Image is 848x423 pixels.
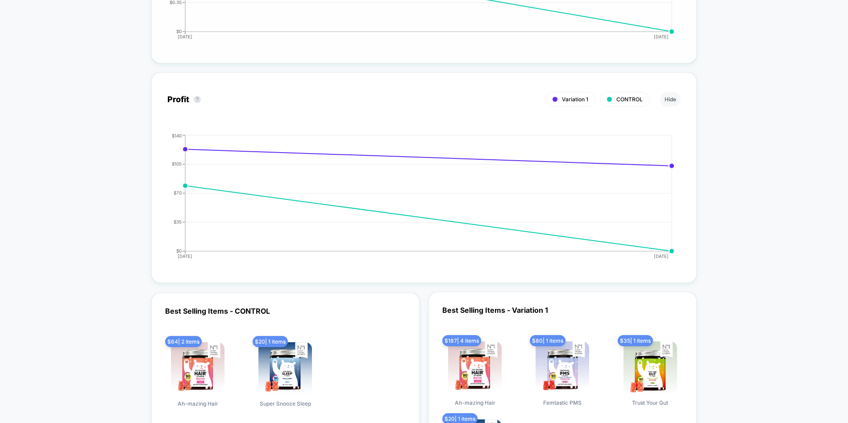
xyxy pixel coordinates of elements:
[178,34,192,39] tspan: [DATE]
[536,341,589,395] img: produt
[260,400,311,407] span: Super Snooze Sleep
[165,336,202,347] span: $ 64 | 2 items
[194,96,201,103] button: ?
[448,341,502,395] img: produt
[455,399,495,406] span: Ah-mazing Hair
[253,336,288,347] span: $ 20 | 1 items
[562,96,588,103] span: Variation 1
[172,161,182,166] tspan: $105
[176,29,182,34] tspan: $0
[442,335,481,346] span: $ 187 | 4 items
[176,248,182,253] tspan: $0
[174,190,182,195] tspan: $70
[171,342,224,396] img: produt
[172,133,182,138] tspan: $140
[616,96,643,103] span: CONTROL
[178,253,192,259] tspan: [DATE]
[654,253,669,259] tspan: [DATE]
[543,399,582,406] span: Femtastic PMS
[660,92,681,107] button: Hide
[624,341,677,395] img: produt
[632,399,668,406] span: Trust Your Gut
[654,34,669,39] tspan: [DATE]
[530,335,565,346] span: $ 80 | 1 items
[178,400,218,407] span: Ah-mazing Hair
[258,342,312,396] img: produt
[158,133,672,267] div: PROFIT
[174,219,182,224] tspan: $35
[618,335,653,346] span: $ 35 | 1 items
